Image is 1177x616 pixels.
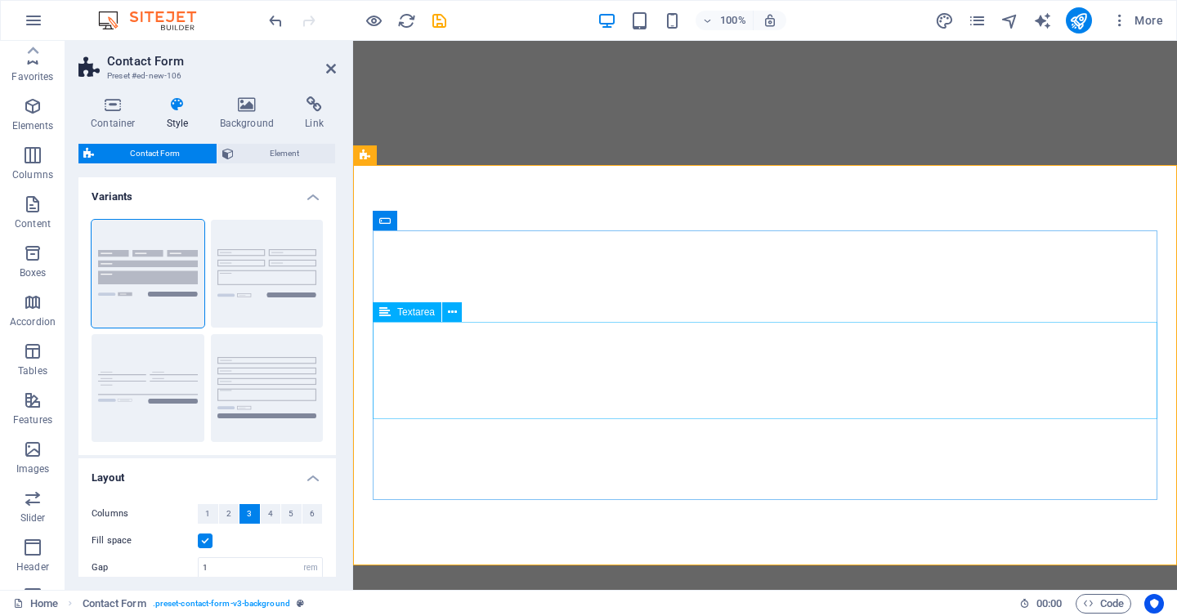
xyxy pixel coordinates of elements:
[1069,11,1088,30] i: Publish
[1048,597,1050,609] span: :
[1112,12,1163,29] span: More
[935,11,955,30] button: design
[1000,11,1020,30] button: navigator
[99,144,212,163] span: Contact Form
[10,315,56,328] p: Accordion
[13,594,58,614] a: Click to cancel selection. Double-click to open Pages
[297,599,304,608] i: This element is a customizable preset
[78,177,336,207] h4: Variants
[1066,7,1092,33] button: publish
[154,96,208,131] h4: Style
[1144,594,1164,614] button: Usercentrics
[107,54,336,69] h2: Contact Form
[1000,11,1019,30] i: Navigator
[763,13,777,28] i: On resize automatically adjust zoom level to fit chosen device.
[239,144,331,163] span: Element
[968,11,987,30] i: Pages (Ctrl+Alt+S)
[92,531,198,551] label: Fill space
[266,11,285,30] button: undo
[92,563,198,572] label: Gap
[268,504,273,524] span: 4
[281,504,302,524] button: 5
[1019,594,1063,614] h6: Session time
[696,11,754,30] button: 100%
[18,364,47,377] p: Tables
[289,504,293,524] span: 5
[968,11,987,30] button: pages
[1033,11,1052,30] i: AI Writer
[1076,594,1131,614] button: Code
[78,144,217,163] button: Contact Form
[13,413,52,426] p: Features
[247,504,252,524] span: 3
[20,511,46,524] p: Slider
[1033,11,1053,30] button: text_generator
[92,504,198,524] label: Columns
[12,119,54,132] p: Elements
[353,41,1177,590] iframe: To enrich screen reader interactions, please activate Accessibility in Grammarly extension settings
[11,70,53,83] p: Favorites
[266,11,285,30] i: Undo: change_preset_class (Ctrl+Z)
[397,307,435,317] span: Textarea
[302,504,323,524] button: 6
[396,11,416,30] button: reload
[20,266,47,279] p: Boxes
[720,11,746,30] h6: 100%
[78,458,336,488] h4: Layout
[78,96,154,131] h4: Container
[261,504,281,524] button: 4
[153,594,290,614] span: . preset-contact-form-v3-background
[429,11,449,30] button: save
[208,96,293,131] h4: Background
[1036,594,1062,614] span: 00 00
[83,594,304,614] nav: breadcrumb
[430,11,449,30] i: Save (Ctrl+S)
[217,144,336,163] button: Element
[226,504,231,524] span: 2
[94,11,217,30] img: Editor Logo
[364,11,383,30] button: Click here to leave preview mode and continue editing
[1105,7,1170,33] button: More
[83,594,146,614] span: Click to select. Double-click to edit
[293,96,336,131] h4: Link
[16,560,49,574] p: Header
[935,11,954,30] i: Design (Ctrl+Alt+Y)
[198,504,218,524] button: 1
[107,69,303,83] h3: Preset #ed-new-106
[1083,594,1124,614] span: Code
[397,11,416,30] i: Reload page
[205,504,210,524] span: 1
[15,217,51,230] p: Content
[16,462,50,475] p: Images
[239,504,260,524] button: 3
[12,168,53,181] p: Columns
[219,504,239,524] button: 2
[310,504,315,524] span: 6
